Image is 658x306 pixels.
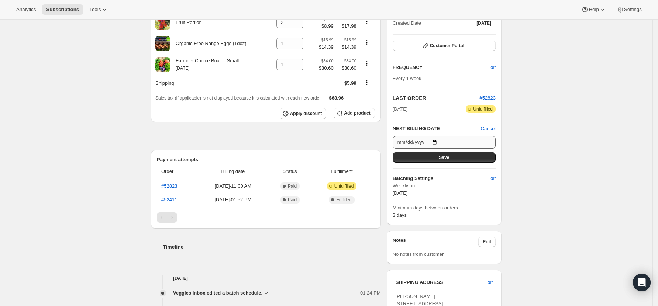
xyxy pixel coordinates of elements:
[173,289,270,297] button: Veggies Inbox edited a batch schedule.
[361,60,373,68] button: Product actions
[480,94,496,102] button: #52823
[478,237,496,247] button: Edit
[361,18,373,26] button: Product actions
[481,125,496,132] button: Cancel
[338,65,356,72] span: $30.60
[170,40,246,47] div: Organic Free Range Eggs (1doz)
[272,168,309,175] span: Status
[336,197,351,203] span: Fulfilled
[163,243,381,251] h2: Timeline
[488,64,496,71] span: Edit
[483,62,500,73] button: Edit
[393,20,421,27] span: Created Date
[589,7,599,13] span: Help
[396,279,485,286] h3: SHIPPING ADDRESS
[313,168,370,175] span: Fulfillment
[472,18,496,28] button: [DATE]
[321,22,334,30] span: $8.99
[338,44,356,51] span: $14.39
[173,289,262,297] span: Veggies Inbox edited a batch schedule.
[157,156,375,163] h2: Payment attempts
[393,94,480,102] h2: LAST ORDER
[334,108,375,118] button: Add product
[393,152,496,163] button: Save
[393,251,444,257] span: No notes from customer
[633,274,651,291] div: Open Intercom Messenger
[151,275,381,282] h4: [DATE]
[344,110,370,116] span: Add product
[612,4,646,15] button: Settings
[42,4,83,15] button: Subscriptions
[483,173,500,184] button: Edit
[624,7,642,13] span: Settings
[199,182,267,190] span: [DATE] · 11:00 AM
[199,168,267,175] span: Billing date
[176,66,190,71] small: [DATE]
[155,57,170,72] img: product img
[393,125,481,132] h2: NEXT BILLING DATE
[393,204,496,212] span: Minimum days between orders
[483,239,491,245] span: Edit
[439,154,449,160] span: Save
[488,175,496,182] span: Edit
[393,190,408,196] span: [DATE]
[321,38,334,42] small: $15.99
[89,7,101,13] span: Tools
[361,39,373,47] button: Product actions
[319,65,334,72] span: $30.60
[290,111,322,117] span: Apply discount
[46,7,79,13] span: Subscriptions
[361,78,373,86] button: Shipping actions
[329,95,344,101] span: $68.96
[393,212,407,218] span: 3 days
[344,38,356,42] small: $15.99
[16,7,36,13] span: Analytics
[485,279,493,286] span: Edit
[338,22,356,30] span: $17.98
[157,163,197,180] th: Order
[577,4,610,15] button: Help
[85,4,113,15] button: Tools
[12,4,40,15] button: Analytics
[360,289,381,297] span: 01:24 PM
[199,196,267,204] span: [DATE] · 01:52 PM
[288,183,297,189] span: Paid
[476,20,491,26] span: [DATE]
[393,41,496,51] button: Customer Portal
[288,197,297,203] span: Paid
[430,43,464,49] span: Customer Portal
[393,76,421,81] span: Every 1 week
[170,19,202,26] div: Fruit Portion
[334,183,354,189] span: Unfulfilled
[155,36,170,51] img: product img
[170,57,239,72] div: Farmers Choice Box — Small
[393,182,496,189] span: Weekly on
[161,197,177,202] a: #52411
[393,237,479,247] h3: Notes
[157,212,375,223] nav: Pagination
[161,183,177,189] a: #52823
[151,75,268,91] th: Shipping
[393,175,488,182] h6: Batching Settings
[319,44,334,51] span: $14.39
[480,95,496,101] a: #52823
[280,108,327,119] button: Apply discount
[393,64,488,71] h2: FREQUENCY
[480,277,497,288] button: Edit
[344,80,356,86] span: $5.99
[155,95,322,101] span: Sales tax (if applicable) is not displayed because it is calculated with each new order.
[393,105,408,113] span: [DATE]
[473,106,493,112] span: Unfulfilled
[321,59,334,63] small: $34.00
[344,59,356,63] small: $34.00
